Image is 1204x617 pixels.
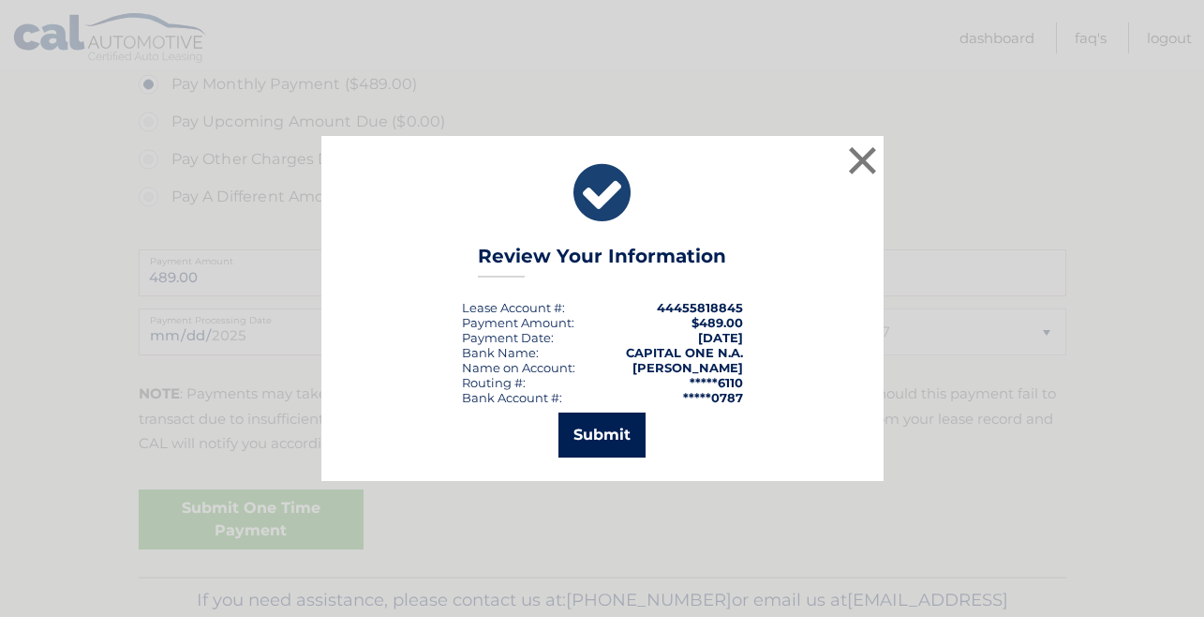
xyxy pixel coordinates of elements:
div: Lease Account #: [462,300,565,315]
div: : [462,330,554,345]
button: Submit [558,413,646,458]
div: Name on Account: [462,360,575,375]
span: $489.00 [691,315,743,330]
div: Payment Amount: [462,315,574,330]
button: × [844,142,882,179]
span: Payment Date [462,330,551,345]
div: Routing #: [462,375,526,390]
div: Bank Account #: [462,390,562,405]
div: Bank Name: [462,345,539,360]
strong: CAPITAL ONE N.A. [626,345,743,360]
h3: Review Your Information [478,245,726,278]
strong: [PERSON_NAME] [632,360,743,375]
strong: 44455818845 [657,300,743,315]
span: [DATE] [698,330,743,345]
